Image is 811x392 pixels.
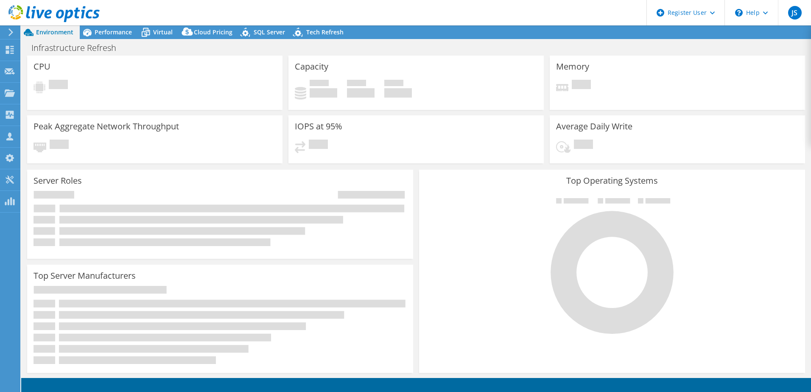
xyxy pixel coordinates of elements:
[306,28,344,36] span: Tech Refresh
[384,80,403,88] span: Total
[572,80,591,91] span: Pending
[574,140,593,151] span: Pending
[34,122,179,131] h3: Peak Aggregate Network Throughput
[50,140,69,151] span: Pending
[310,80,329,88] span: Used
[309,140,328,151] span: Pending
[34,271,136,280] h3: Top Server Manufacturers
[347,88,375,98] h4: 0 GiB
[295,122,342,131] h3: IOPS at 95%
[556,62,589,71] h3: Memory
[36,28,73,36] span: Environment
[34,176,82,185] h3: Server Roles
[347,80,366,88] span: Free
[310,88,337,98] h4: 0 GiB
[194,28,232,36] span: Cloud Pricing
[34,62,50,71] h3: CPU
[788,6,802,20] span: JS
[153,28,173,36] span: Virtual
[735,9,743,17] svg: \n
[95,28,132,36] span: Performance
[254,28,285,36] span: SQL Server
[28,43,129,53] h1: Infrastructure Refresh
[556,122,632,131] h3: Average Daily Write
[295,62,328,71] h3: Capacity
[384,88,412,98] h4: 0 GiB
[425,176,799,185] h3: Top Operating Systems
[49,80,68,91] span: Pending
